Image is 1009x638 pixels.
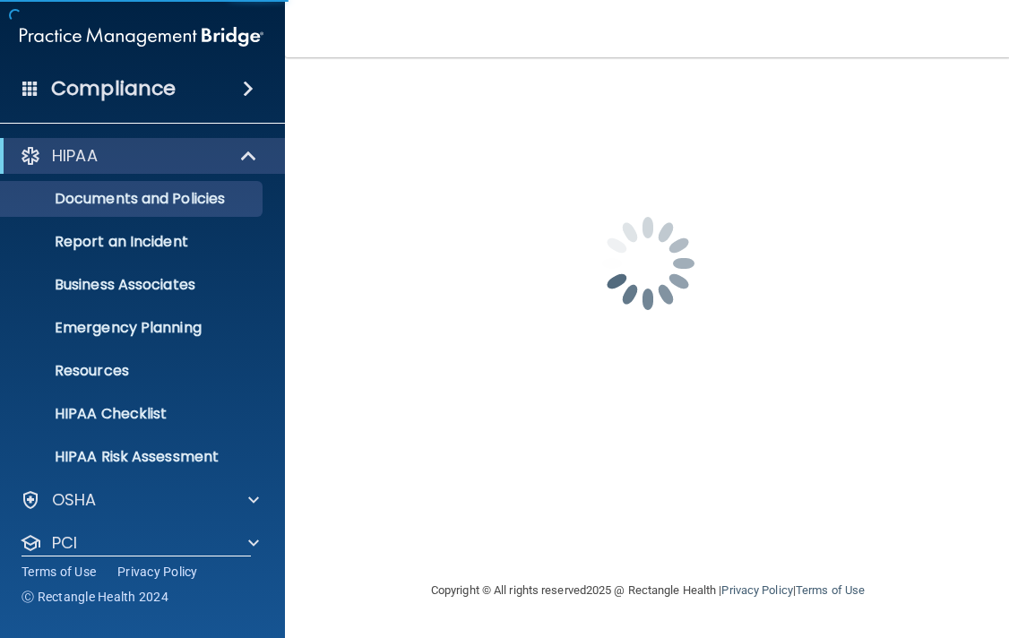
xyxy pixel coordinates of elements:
p: HIPAA Checklist [10,405,254,423]
p: HIPAA Risk Assessment [10,448,254,466]
a: OSHA [20,489,259,511]
div: Copyright © All rights reserved 2025 @ Rectangle Health | | [321,562,975,619]
a: Privacy Policy [117,563,198,581]
p: HIPAA [52,145,98,167]
span: Ⓒ Rectangle Health 2024 [22,588,168,606]
a: Privacy Policy [721,583,792,597]
a: Terms of Use [22,563,96,581]
p: Resources [10,362,254,380]
p: OSHA [52,489,97,511]
a: Terms of Use [796,583,865,597]
a: HIPAA [20,145,258,167]
a: PCI [20,532,259,554]
p: Report an Incident [10,233,254,251]
p: Emergency Planning [10,319,254,337]
img: spinner.e123f6fc.gif [558,174,737,353]
img: PMB logo [20,19,263,55]
h4: Compliance [51,76,176,101]
p: Documents and Policies [10,190,254,208]
p: PCI [52,532,77,554]
p: Business Associates [10,276,254,294]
